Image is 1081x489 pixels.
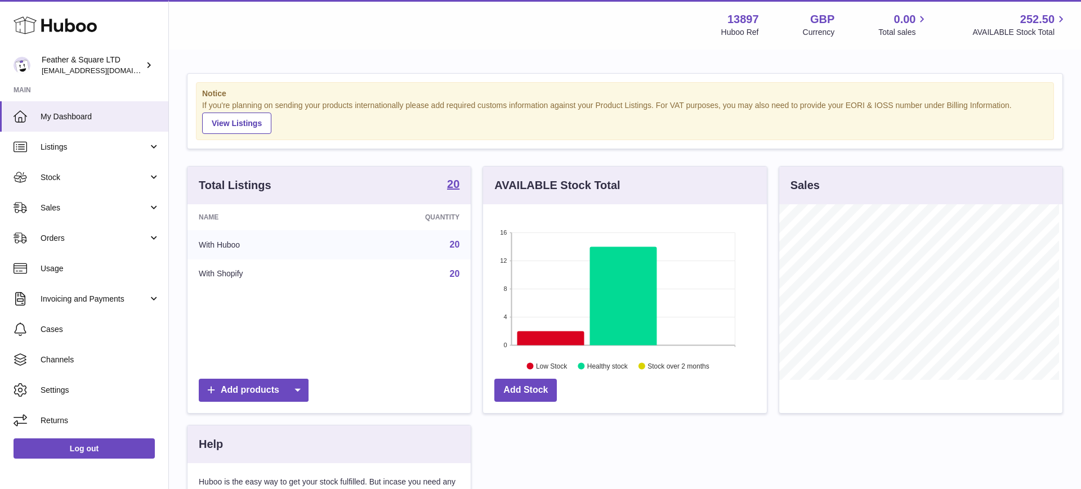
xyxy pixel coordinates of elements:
[41,203,148,213] span: Sales
[41,263,160,274] span: Usage
[199,379,309,402] a: Add products
[450,240,460,249] a: 20
[41,355,160,365] span: Channels
[727,12,759,27] strong: 13897
[41,294,148,304] span: Invoicing and Payments
[494,379,557,402] a: Add Stock
[878,27,928,38] span: Total sales
[504,313,507,320] text: 4
[536,362,568,370] text: Low Stock
[41,142,148,152] span: Listings
[14,57,30,74] img: feathernsquare@gmail.com
[972,27,1067,38] span: AVAILABLE Stock Total
[42,66,166,75] span: [EMAIL_ADDRESS][DOMAIN_NAME]
[14,438,155,459] a: Log out
[42,55,143,76] div: Feather & Square LTD
[504,342,507,348] text: 0
[450,269,460,279] a: 20
[501,229,507,236] text: 16
[202,88,1048,99] strong: Notice
[504,285,507,292] text: 8
[972,12,1067,38] a: 252.50 AVAILABLE Stock Total
[790,178,820,193] h3: Sales
[187,259,340,289] td: With Shopify
[187,204,340,230] th: Name
[803,27,835,38] div: Currency
[41,415,160,426] span: Returns
[41,233,148,244] span: Orders
[199,437,223,452] h3: Help
[202,100,1048,134] div: If you're planning on sending your products internationally please add required customs informati...
[894,12,916,27] span: 0.00
[494,178,620,193] h3: AVAILABLE Stock Total
[447,178,459,192] a: 20
[1020,12,1055,27] span: 252.50
[878,12,928,38] a: 0.00 Total sales
[41,111,160,122] span: My Dashboard
[810,12,834,27] strong: GBP
[648,362,709,370] text: Stock over 2 months
[41,324,160,335] span: Cases
[41,385,160,396] span: Settings
[501,257,507,264] text: 12
[41,172,148,183] span: Stock
[199,178,271,193] h3: Total Listings
[587,362,628,370] text: Healthy stock
[187,230,340,259] td: With Huboo
[447,178,459,190] strong: 20
[202,113,271,134] a: View Listings
[340,204,471,230] th: Quantity
[721,27,759,38] div: Huboo Ref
